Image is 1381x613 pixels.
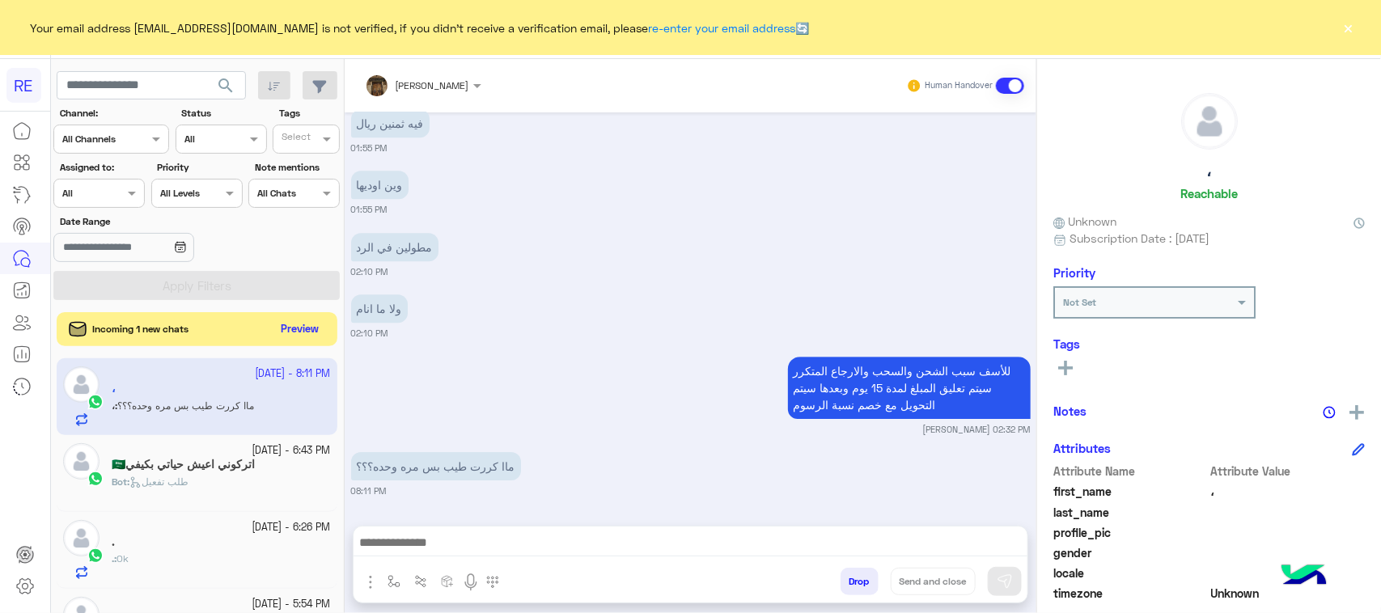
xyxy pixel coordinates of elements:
[1053,483,1208,500] span: first_name
[1182,94,1237,149] img: defaultAdmin.png
[997,573,1013,590] img: send message
[351,109,430,137] p: 13/10/2025, 1:55 PM
[1053,585,1208,602] span: timezone
[255,160,338,175] label: Note mentions
[116,552,129,564] span: Ok
[60,106,167,120] label: Channel:
[925,79,993,92] small: Human Handover
[6,68,41,103] div: RE
[112,458,255,471] h5: اتركوني اعيش حياتي بكيفي🇸🇦
[1063,296,1096,308] b: Not Set
[1053,441,1111,455] h6: Attributes
[206,71,246,106] button: search
[181,106,265,120] label: Status
[157,160,240,175] label: Priority
[351,142,388,154] small: 01:55 PM
[388,575,400,588] img: select flow
[351,484,387,497] small: 08:11 PM
[1211,564,1366,581] span: null
[112,552,116,564] b: :
[351,171,409,199] p: 13/10/2025, 1:55 PM
[351,452,521,480] p: 13/10/2025, 8:11 PM
[351,203,388,216] small: 01:55 PM
[649,21,796,35] a: re-enter your email address
[60,160,143,175] label: Assigned to:
[63,520,100,556] img: defaultAdmin.png
[275,319,325,340] button: Preview
[1323,406,1336,419] img: notes
[1349,405,1364,420] img: add
[434,568,461,594] button: create order
[1053,564,1208,581] span: locale
[1053,544,1208,561] span: gender
[361,573,380,592] img: send attachment
[216,76,235,95] span: search
[1211,463,1366,480] span: Attribute Value
[923,423,1031,436] small: [PERSON_NAME] 02:32 PM
[252,520,331,535] small: [DATE] - 6:26 PM
[486,576,499,589] img: make a call
[87,547,104,564] img: WhatsApp
[1053,265,1095,280] h6: Priority
[1053,336,1365,351] h6: Tags
[441,575,454,588] img: create order
[1207,162,1212,180] h5: ،
[112,476,129,488] b: :
[351,327,388,340] small: 02:10 PM
[1053,213,1116,230] span: Unknown
[1070,230,1209,247] span: Subscription Date : [DATE]
[279,106,338,120] label: Tags
[87,471,104,487] img: WhatsApp
[381,568,408,594] button: select flow
[112,552,114,564] span: .
[1053,404,1087,418] h6: Notes
[1053,524,1208,541] span: profile_pic
[60,214,241,229] label: Date Range
[351,294,408,323] p: 13/10/2025, 2:10 PM
[252,597,331,612] small: [DATE] - 5:54 PM
[63,443,100,480] img: defaultAdmin.png
[1276,548,1332,605] img: hulul-logo.png
[461,573,481,592] img: send voice note
[1053,463,1208,480] span: Attribute Name
[112,476,127,488] span: Bot
[351,265,388,278] small: 02:10 PM
[53,271,340,300] button: Apply Filters
[1211,585,1366,602] span: Unknown
[891,568,976,595] button: Send and close
[252,443,331,459] small: [DATE] - 6:43 PM
[414,575,427,588] img: Trigger scenario
[1180,186,1238,201] h6: Reachable
[112,535,115,549] h5: .
[1341,19,1357,36] button: ×
[351,233,438,261] p: 13/10/2025, 2:10 PM
[788,357,1031,419] p: 13/10/2025, 2:32 PM
[408,568,434,594] button: Trigger scenario
[396,79,469,91] span: [PERSON_NAME]
[93,322,189,336] span: Incoming 1 new chats
[1053,504,1208,521] span: last_name
[841,568,879,595] button: Drop
[31,19,810,36] span: Your email address [EMAIL_ADDRESS][DOMAIN_NAME] is not verified, if you didn't receive a verifica...
[129,476,189,488] span: طلب تفعيل
[1211,483,1366,500] span: ،
[279,129,311,148] div: Select
[1211,544,1366,561] span: null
